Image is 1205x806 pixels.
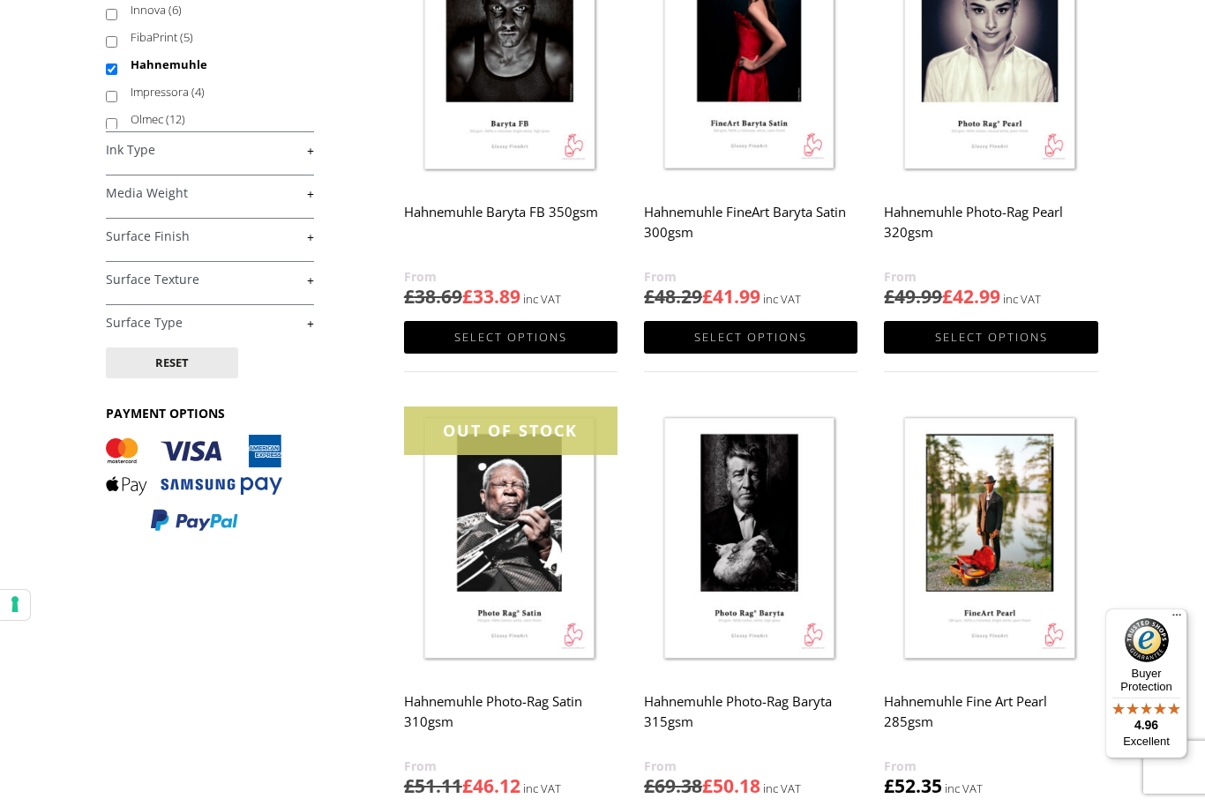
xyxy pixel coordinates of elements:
[644,685,857,756] h2: Hahnemuhle Photo-Rag Baryta 315gsm
[462,284,520,309] bdi: 33.89
[131,106,297,133] label: Olmec
[644,284,702,309] bdi: 48.29
[462,773,520,798] bdi: 46.12
[404,284,462,309] bdi: 38.69
[702,284,713,309] span: £
[404,407,617,455] div: OUT OF STOCK
[404,407,617,799] a: OUT OF STOCK Hahnemuhle Photo-Rag Satin 310gsm £51.11£46.12
[884,407,1097,799] a: Hahnemuhle Fine Art Pearl 285gsm £52.35
[1105,735,1187,749] p: Excellent
[942,284,1000,309] bdi: 42.99
[884,321,1097,354] a: Select options for “Hahnemuhle Photo-Rag Pearl 320gsm”
[404,685,617,756] h2: Hahnemuhle Photo-Rag Satin 310gsm
[1166,608,1187,630] button: Menu
[644,321,857,354] a: Select options for “Hahnemuhle FineArt Baryta Satin 300gsm”
[106,272,314,288] a: +
[106,315,314,332] a: +
[942,284,953,309] span: £
[131,51,297,78] label: Hahnemuhle
[106,304,314,340] h4: Surface Type
[644,196,857,266] h2: Hahnemuhle FineArt Baryta Satin 300gsm
[191,84,205,100] span: (4)
[884,196,1097,266] h2: Hahnemuhle Photo-Rag Pearl 320gsm
[884,284,894,309] span: £
[884,773,894,798] span: £
[702,773,713,798] span: £
[106,185,314,202] a: +
[106,405,314,422] h3: PAYMENT OPTIONS
[106,175,314,210] h4: Media Weight
[644,773,702,798] bdi: 69.38
[702,284,760,309] bdi: 41.99
[106,142,314,159] a: +
[462,284,473,309] span: £
[644,407,857,674] img: Hahnemuhle Photo-Rag Baryta 315gsm
[404,773,462,798] bdi: 51.11
[404,196,617,266] h2: Hahnemuhle Baryta FB 350gsm
[884,773,942,798] bdi: 52.35
[106,435,282,533] img: PAYMENT OPTIONS
[884,407,1097,674] img: Hahnemuhle Fine Art Pearl 285gsm
[106,218,314,253] h4: Surface Finish
[884,685,1097,756] h2: Hahnemuhle Fine Art Pearl 285gsm
[1125,618,1169,662] img: Trusted Shops Trustmark
[404,773,415,798] span: £
[106,347,238,378] button: Reset
[884,284,942,309] bdi: 49.99
[1105,667,1187,693] p: Buyer Protection
[404,407,617,674] img: Hahnemuhle Photo-Rag Satin 310gsm
[1134,718,1158,732] span: 4.96
[644,284,655,309] span: £
[168,2,182,18] span: (6)
[462,773,473,798] span: £
[180,29,193,45] span: (5)
[166,111,185,127] span: (12)
[644,773,655,798] span: £
[702,773,760,798] bdi: 50.18
[131,78,297,106] label: Impressora
[106,261,314,296] h4: Surface Texture
[106,228,314,245] a: +
[404,321,617,354] a: Select options for “Hahnemuhle Baryta FB 350gsm”
[106,131,314,167] h4: Ink Type
[644,407,857,799] a: Hahnemuhle Photo-Rag Baryta 315gsm £69.38£50.18
[1105,608,1187,758] button: Trusted Shops TrustmarkBuyer Protection4.96Excellent
[404,284,415,309] span: £
[131,24,297,51] label: FibaPrint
